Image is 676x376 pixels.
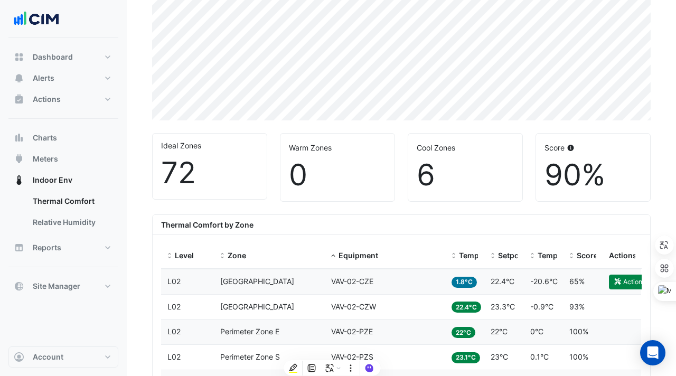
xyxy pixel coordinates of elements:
span: Alerts [33,73,54,83]
div: Open Intercom Messenger [640,340,665,365]
span: L02 [167,277,181,286]
app-icon: Indoor Env [14,175,24,185]
div: 72 [161,155,258,191]
span: Setpoint [498,251,529,260]
span: VAV-02-PZE [331,327,373,336]
app-icon: Alerts [14,73,24,83]
span: 22°C [491,327,508,336]
span: VAV-02-PZS [331,352,373,361]
span: 23.1°C [452,352,480,363]
span: Equipment [339,251,378,260]
span: Account [33,352,63,362]
span: 23°C [491,352,508,361]
div: Ideal Zones [161,140,258,151]
a: Relative Humidity [24,212,118,233]
span: L02 [167,327,181,336]
button: Charts [8,127,118,148]
div: Warm Zones [289,142,386,153]
app-icon: Site Manager [14,281,24,292]
span: -0.9°C [530,302,553,311]
span: Zone [228,251,246,260]
button: Meters [8,148,118,170]
span: Reports [33,242,61,253]
app-icon: Dashboard [14,52,24,62]
span: 22°C [452,327,475,338]
span: 0.1°C [530,352,549,361]
span: 23.3°C [491,302,515,311]
button: Site Manager [8,276,118,297]
app-icon: Actions [14,94,24,105]
button: Dashboard [8,46,118,68]
span: Level [175,251,194,260]
span: 22.4°C [452,302,481,313]
span: Site Manager [33,281,80,292]
div: 90% [544,157,642,193]
button: Reports [8,237,118,258]
div: Indoor Env [8,191,118,237]
div: Cool Zones [417,142,514,153]
button: Actions [8,89,118,110]
span: Score [577,251,598,260]
span: Centre Zone East [220,277,294,286]
span: Meters [33,154,58,164]
div: Score [544,142,642,153]
span: Perimeter Zone E [220,327,279,336]
app-icon: Charts [14,133,24,143]
span: VAV-02-CZE [331,277,373,286]
button: Alerts [8,68,118,89]
span: Dashboard [33,52,73,62]
span: 93% [569,302,585,311]
app-icon: Reports [14,242,24,253]
button: Action [609,275,647,289]
span: L02 [167,302,181,311]
span: Centre Zone West [220,302,294,311]
a: Thermal Comfort [24,191,118,212]
app-icon: Meters [14,154,24,164]
span: L02 [167,352,181,361]
span: 100% [569,327,588,336]
div: 0 [289,157,386,193]
span: VAV-02-CZW [331,302,376,311]
span: 100% [569,352,588,361]
button: Indoor Env [8,170,118,191]
b: Thermal Comfort by Zone [161,220,253,229]
span: -20.6°C [530,277,558,286]
span: 22.4°C [491,277,514,286]
div: 6 [417,157,514,193]
span: Charts [33,133,57,143]
span: Actions [609,251,637,260]
span: Perimeter Zone S [220,352,280,361]
span: Temp vs Setpoint [538,251,600,260]
span: 65% [569,277,585,286]
button: Account [8,346,118,368]
span: 1.8°C [452,277,477,288]
img: Company Logo [13,8,60,30]
span: Actions [33,94,61,105]
span: Temp [459,251,479,260]
span: Indoor Env [33,175,72,185]
span: 0°C [530,327,543,336]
